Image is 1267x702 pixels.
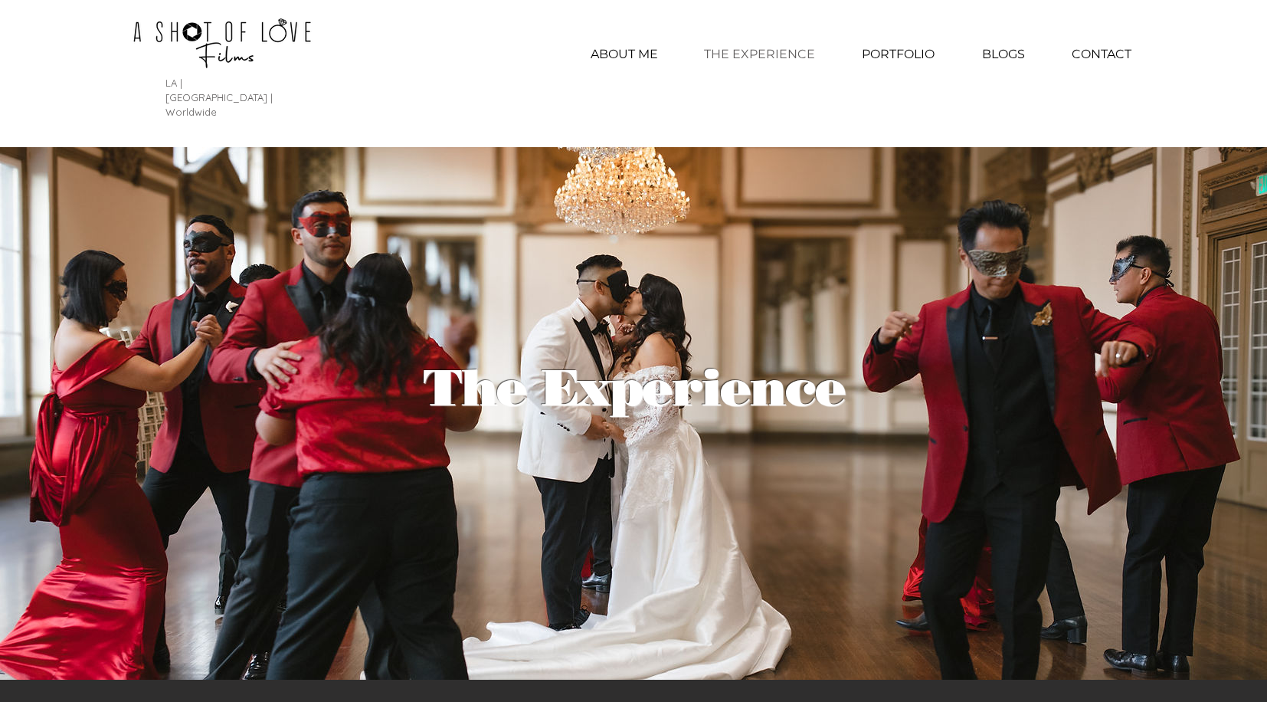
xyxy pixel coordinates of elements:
p: BLOGS [974,35,1033,74]
a: ABOUT ME [567,35,682,74]
a: BLOGS [958,35,1049,74]
nav: Site [567,35,1154,74]
span: LA | [GEOGRAPHIC_DATA] | Worldwide [165,77,273,118]
a: CONTACT [1049,35,1154,74]
p: PORTFOLIO [854,35,942,74]
p: CONTACT [1064,35,1139,74]
p: THE EXPERIENCE [696,35,823,74]
div: PORTFOLIO [837,35,958,74]
span: The Experience [423,356,846,418]
a: THE EXPERIENCE [682,35,837,74]
p: ABOUT ME [583,35,666,74]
